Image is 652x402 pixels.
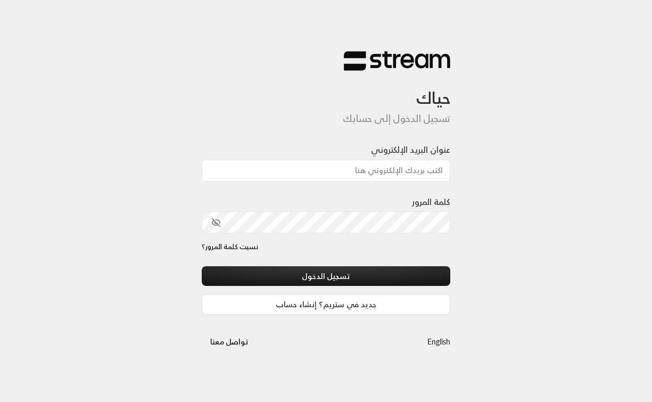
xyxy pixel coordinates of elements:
label: كلمة المرور [412,195,450,208]
a: English [427,332,450,351]
label: عنوان البريد الإلكتروني [371,143,450,156]
h3: حياك [202,71,451,108]
h5: تسجيل الدخول إلى حسابك [202,113,451,125]
img: Stream Logo [344,51,450,71]
button: تواصل معنا [202,332,258,351]
a: جديد في ستريم؟ إنشاء حساب [202,294,451,314]
button: toggle password visibility [207,214,225,232]
input: اكتب بريدك الإلكتروني هنا [202,160,451,182]
button: تسجيل الدخول [202,266,451,286]
a: تواصل معنا [202,335,258,348]
a: نسيت كلمة المرور؟ [202,242,258,252]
